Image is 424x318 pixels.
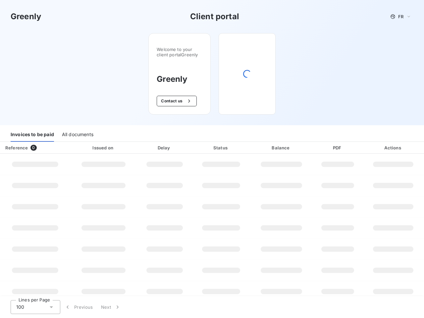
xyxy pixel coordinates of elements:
h3: Greenly [11,11,41,23]
div: Status [193,144,248,151]
span: FR [398,14,403,19]
h3: Client portal [190,11,239,23]
h3: Greenly [157,73,202,85]
span: Welcome to your client portal Greenly [157,47,202,57]
div: Actions [364,144,423,151]
div: Invoices to be paid [11,128,54,142]
button: Contact us [157,96,197,106]
button: Previous [60,300,97,314]
button: Next [97,300,125,314]
span: 100 [16,304,24,310]
div: All documents [62,128,93,142]
div: Balance [251,144,312,151]
div: Delay [138,144,191,151]
span: 0 [30,145,36,151]
div: Reference [5,145,28,150]
div: PDF [314,144,361,151]
div: Issued on [72,144,135,151]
